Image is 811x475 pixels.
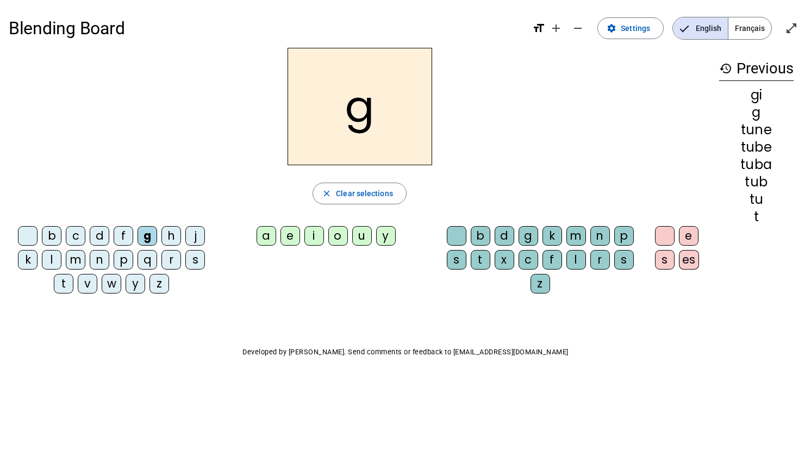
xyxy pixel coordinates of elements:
div: f [542,250,562,270]
span: Clear selections [336,187,393,200]
div: s [614,250,634,270]
div: h [161,226,181,246]
button: Settings [597,17,664,39]
div: n [90,250,109,270]
div: y [126,274,145,293]
button: Enter full screen [781,17,802,39]
div: r [590,250,610,270]
div: d [495,226,514,246]
h1: Blending Board [9,11,523,46]
div: r [161,250,181,270]
div: j [185,226,205,246]
div: y [376,226,396,246]
div: o [328,226,348,246]
div: i [304,226,324,246]
div: c [66,226,85,246]
div: d [90,226,109,246]
div: t [471,250,490,270]
mat-icon: settings [607,23,616,33]
div: e [679,226,698,246]
mat-icon: format_size [532,22,545,35]
div: t [719,210,794,223]
div: g [138,226,157,246]
div: m [566,226,586,246]
div: s [447,250,466,270]
button: Increase font size [545,17,567,39]
div: es [679,250,699,270]
div: z [149,274,169,293]
div: tube [719,141,794,154]
div: f [114,226,133,246]
div: tu [719,193,794,206]
div: t [54,274,73,293]
div: l [42,250,61,270]
div: l [566,250,586,270]
h2: g [288,48,432,165]
div: s [655,250,675,270]
div: tub [719,176,794,189]
h3: Previous [719,57,794,81]
div: x [495,250,514,270]
div: v [78,274,97,293]
div: tune [719,123,794,136]
div: c [519,250,538,270]
button: Decrease font size [567,17,589,39]
mat-icon: close [322,189,332,198]
div: g [719,106,794,119]
span: Settings [621,22,650,35]
div: w [102,274,121,293]
span: English [673,17,728,39]
div: k [18,250,38,270]
div: b [471,226,490,246]
p: Developed by [PERSON_NAME]. Send comments or feedback to [EMAIL_ADDRESS][DOMAIN_NAME] [9,346,802,359]
div: b [42,226,61,246]
div: g [519,226,538,246]
div: m [66,250,85,270]
div: p [114,250,133,270]
div: gi [719,89,794,102]
div: a [257,226,276,246]
button: Clear selections [313,183,407,204]
span: Français [728,17,771,39]
div: z [531,274,550,293]
div: k [542,226,562,246]
mat-icon: open_in_full [785,22,798,35]
div: tuba [719,158,794,171]
mat-button-toggle-group: Language selection [672,17,772,40]
mat-icon: add [550,22,563,35]
div: u [352,226,372,246]
div: p [614,226,634,246]
div: e [280,226,300,246]
mat-icon: history [719,62,732,75]
div: n [590,226,610,246]
div: q [138,250,157,270]
mat-icon: remove [571,22,584,35]
div: s [185,250,205,270]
